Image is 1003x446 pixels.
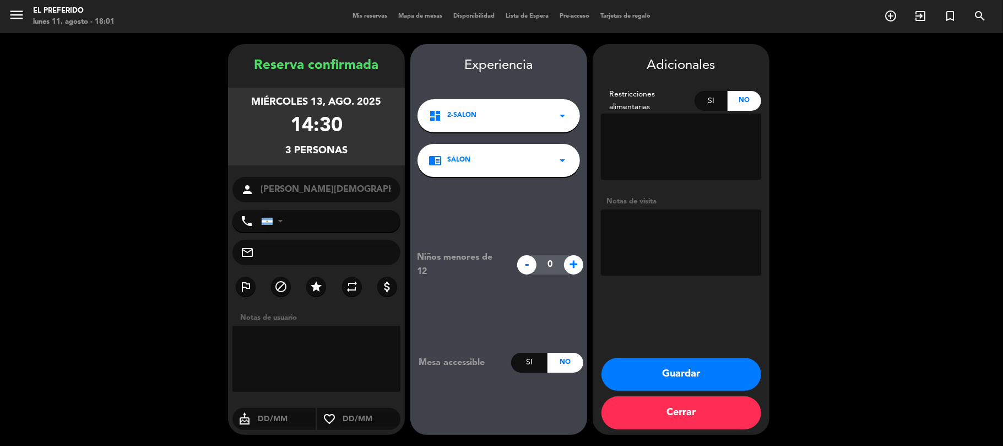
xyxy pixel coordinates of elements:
input: DD/MM [341,412,400,426]
i: mail_outline [241,246,254,259]
button: Cerrar [601,396,761,429]
i: chrome_reader_mode [429,154,442,167]
div: Si [511,353,547,373]
div: Reserva confirmada [228,55,405,77]
button: Guardar [601,358,761,391]
i: turned_in_not [944,9,957,23]
i: outlined_flag [239,280,252,293]
i: attach_money [381,280,394,293]
i: phone [240,214,253,228]
div: No [728,91,761,111]
i: arrow_drop_down [556,109,569,122]
span: + [564,255,583,275]
span: Tarjetas de regalo [595,13,656,19]
i: star [310,280,323,293]
span: - [517,255,536,275]
div: El Preferido [33,6,115,17]
div: 3 personas [285,143,348,159]
i: exit_to_app [914,9,927,23]
div: Mesa accessible [410,356,511,370]
div: No [547,353,583,373]
div: Adicionales [601,55,761,77]
div: Niños menores de 12 [409,250,512,279]
i: cake [232,412,257,426]
i: menu [8,7,25,23]
div: Notas de visita [601,196,761,207]
div: miércoles 13, ago. 2025 [252,94,382,110]
i: favorite_border [317,412,341,426]
div: Restricciones alimentarias [601,88,695,114]
i: repeat [345,280,359,293]
div: Notas de usuario [235,312,405,324]
i: arrow_drop_down [556,154,569,167]
span: Mapa de mesas [393,13,448,19]
span: Disponibilidad [448,13,500,19]
span: Pre-acceso [554,13,595,19]
span: 2-SALON [447,110,476,121]
span: Mis reservas [347,13,393,19]
i: block [274,280,288,293]
span: SALON [447,155,470,166]
div: Argentina: +54 [262,211,287,232]
i: person [241,183,254,196]
i: add_circle_outline [884,9,897,23]
div: lunes 11. agosto - 18:01 [33,17,115,28]
div: 14:30 [290,110,343,143]
div: Si [695,91,728,111]
button: menu [8,7,25,27]
input: DD/MM [257,412,316,426]
span: Lista de Espera [500,13,554,19]
div: Experiencia [410,55,587,77]
i: dashboard [429,109,442,122]
i: search [973,9,986,23]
